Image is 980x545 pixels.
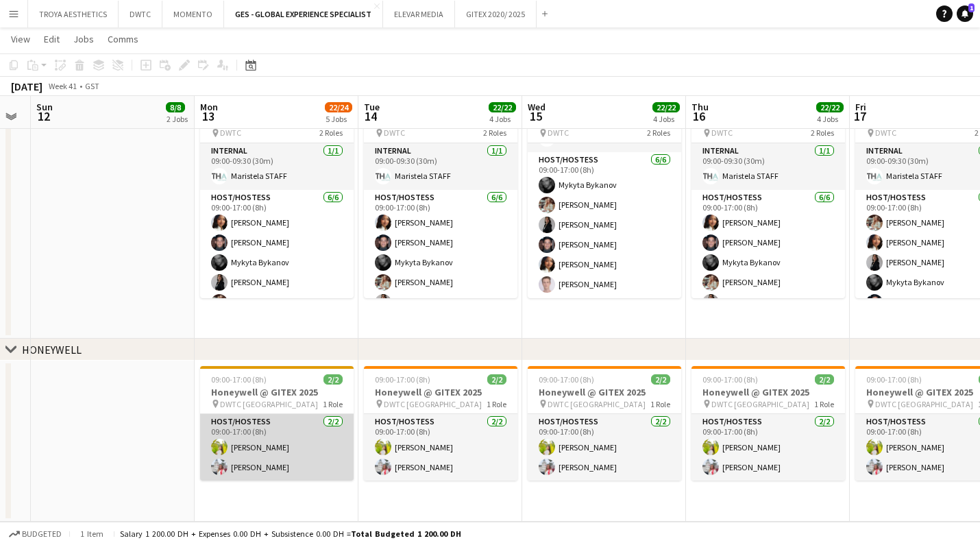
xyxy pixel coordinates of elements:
[22,529,62,539] span: Budgeted
[198,108,218,124] span: 13
[815,374,834,385] span: 2/2
[36,101,53,113] span: Sun
[650,399,670,409] span: 1 Role
[364,143,517,190] app-card-role: Internal1/109:00-09:30 (30m)Maristela STAFF
[364,414,517,481] app-card-role: Host/Hostess2/209:00-17:00 (8h)[PERSON_NAME][PERSON_NAME]
[968,3,975,12] span: 1
[200,414,354,481] app-card-role: Host/Hostess2/209:00-17:00 (8h)[PERSON_NAME][PERSON_NAME]
[119,1,162,27] button: DWTC
[200,95,354,298] app-job-card: 09:00-17:00 (8h)7/7AWS @Gitex 2025 DWTC2 RolesInternal1/109:00-09:30 (30m)Maristela STAFFHost/Hos...
[455,1,537,27] button: GITEX 2020/ 2025
[691,95,845,298] app-job-card: 09:00-17:00 (8h)7/7AWS @Gitex 2025 DWTC2 RolesInternal1/109:00-09:30 (30m)Maristela STAFFHost/Hos...
[75,529,108,539] span: 1 item
[167,114,188,124] div: 2 Jobs
[816,102,844,112] span: 22/22
[489,102,516,112] span: 22/22
[364,95,517,298] app-job-card: 09:00-17:00 (8h)7/7AWS @Gitex 2025 DWTC2 RolesInternal1/109:00-09:30 (30m)Maristela STAFFHost/Hos...
[364,386,517,398] h3: Honeywell @ GITEX 2025
[702,374,758,385] span: 09:00-17:00 (8h)
[108,33,138,45] span: Comms
[647,128,670,138] span: 2 Roles
[351,529,461,539] span: Total Budgeted 1 200.00 DH
[539,374,594,385] span: 09:00-17:00 (8h)
[711,399,809,409] span: DWTC [GEOGRAPHIC_DATA]
[364,190,517,336] app-card-role: Host/Hostess6/609:00-17:00 (8h)[PERSON_NAME][PERSON_NAME]Mykyta Bykanov[PERSON_NAME][PERSON_NAME]
[691,414,845,481] app-card-role: Host/Hostess2/209:00-17:00 (8h)[PERSON_NAME][PERSON_NAME]
[364,101,380,113] span: Tue
[200,366,354,481] app-job-card: 09:00-17:00 (8h)2/2Honeywell @ GITEX 2025 DWTC [GEOGRAPHIC_DATA]1 RoleHost/Hostess2/209:00-17:00 ...
[957,5,973,22] a: 1
[323,399,343,409] span: 1 Role
[224,1,383,27] button: GES - GLOBAL EXPERIENCE SPECIALIST
[689,108,709,124] span: 16
[875,128,896,138] span: DWTC
[325,102,352,112] span: 22/24
[85,81,99,91] div: GST
[384,399,482,409] span: DWTC [GEOGRAPHIC_DATA]
[7,526,64,542] button: Budgeted
[652,102,680,112] span: 22/22
[855,101,866,113] span: Fri
[326,114,352,124] div: 5 Jobs
[814,399,834,409] span: 1 Role
[548,399,646,409] span: DWTC [GEOGRAPHIC_DATA]
[5,30,36,48] a: View
[200,101,218,113] span: Mon
[200,386,354,398] h3: Honeywell @ GITEX 2025
[34,108,53,124] span: 12
[28,1,119,27] button: TROYA AESTHETICS
[817,114,843,124] div: 4 Jobs
[691,386,845,398] h3: Honeywell @ GITEX 2025
[384,128,405,138] span: DWTC
[548,128,569,138] span: DWTC
[528,414,681,481] app-card-role: Host/Hostess2/209:00-17:00 (8h)[PERSON_NAME][PERSON_NAME]
[45,81,79,91] span: Week 41
[364,366,517,481] app-job-card: 09:00-17:00 (8h)2/2Honeywell @ GITEX 2025 DWTC [GEOGRAPHIC_DATA]1 RoleHost/Hostess2/209:00-17:00 ...
[526,108,546,124] span: 15
[220,128,241,138] span: DWTC
[200,190,354,336] app-card-role: Host/Hostess6/609:00-17:00 (8h)[PERSON_NAME][PERSON_NAME]Mykyta Bykanov[PERSON_NAME][PERSON_NAME]
[528,366,681,481] app-job-card: 09:00-17:00 (8h)2/2Honeywell @ GITEX 2025 DWTC [GEOGRAPHIC_DATA]1 RoleHost/Hostess2/209:00-17:00 ...
[200,143,354,190] app-card-role: Internal1/109:00-09:30 (30m)Maristela STAFF
[102,30,144,48] a: Comms
[323,374,343,385] span: 2/2
[44,33,60,45] span: Edit
[483,128,506,138] span: 2 Roles
[211,374,267,385] span: 09:00-17:00 (8h)
[120,529,461,539] div: Salary 1 200.00 DH + Expenses 0.00 DH + Subsistence 0.00 DH =
[691,190,845,336] app-card-role: Host/Hostess6/609:00-17:00 (8h)[PERSON_NAME][PERSON_NAME]Mykyta Bykanov[PERSON_NAME][PERSON_NAME]
[220,399,318,409] span: DWTC [GEOGRAPHIC_DATA]
[651,374,670,385] span: 2/2
[711,128,733,138] span: DWTC
[853,108,866,124] span: 17
[166,102,185,112] span: 8/8
[811,128,834,138] span: 2 Roles
[528,386,681,398] h3: Honeywell @ GITEX 2025
[875,399,973,409] span: DWTC [GEOGRAPHIC_DATA]
[68,30,99,48] a: Jobs
[691,101,709,113] span: Thu
[691,366,845,481] div: 09:00-17:00 (8h)2/2Honeywell @ GITEX 2025 DWTC [GEOGRAPHIC_DATA]1 RoleHost/Hostess2/209:00-17:00 ...
[162,1,224,27] button: MOMENTO
[38,30,65,48] a: Edit
[319,128,343,138] span: 2 Roles
[489,114,515,124] div: 4 Jobs
[487,374,506,385] span: 2/2
[375,374,430,385] span: 09:00-17:00 (8h)
[22,343,82,356] div: HONEYWELL
[528,152,681,298] app-card-role: Host/Hostess6/609:00-17:00 (8h)Mykyta Bykanov[PERSON_NAME][PERSON_NAME][PERSON_NAME][PERSON_NAME]...
[11,80,42,93] div: [DATE]
[362,108,380,124] span: 14
[653,114,679,124] div: 4 Jobs
[73,33,94,45] span: Jobs
[528,95,681,298] app-job-card: 09:00-17:00 (8h)7/7AWS @Gitex 2025 DWTC2 RolesInternal1/109:00-09:30 (30m)Maristela STAFFHost/Hos...
[383,1,455,27] button: ELEVAR MEDIA
[487,399,506,409] span: 1 Role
